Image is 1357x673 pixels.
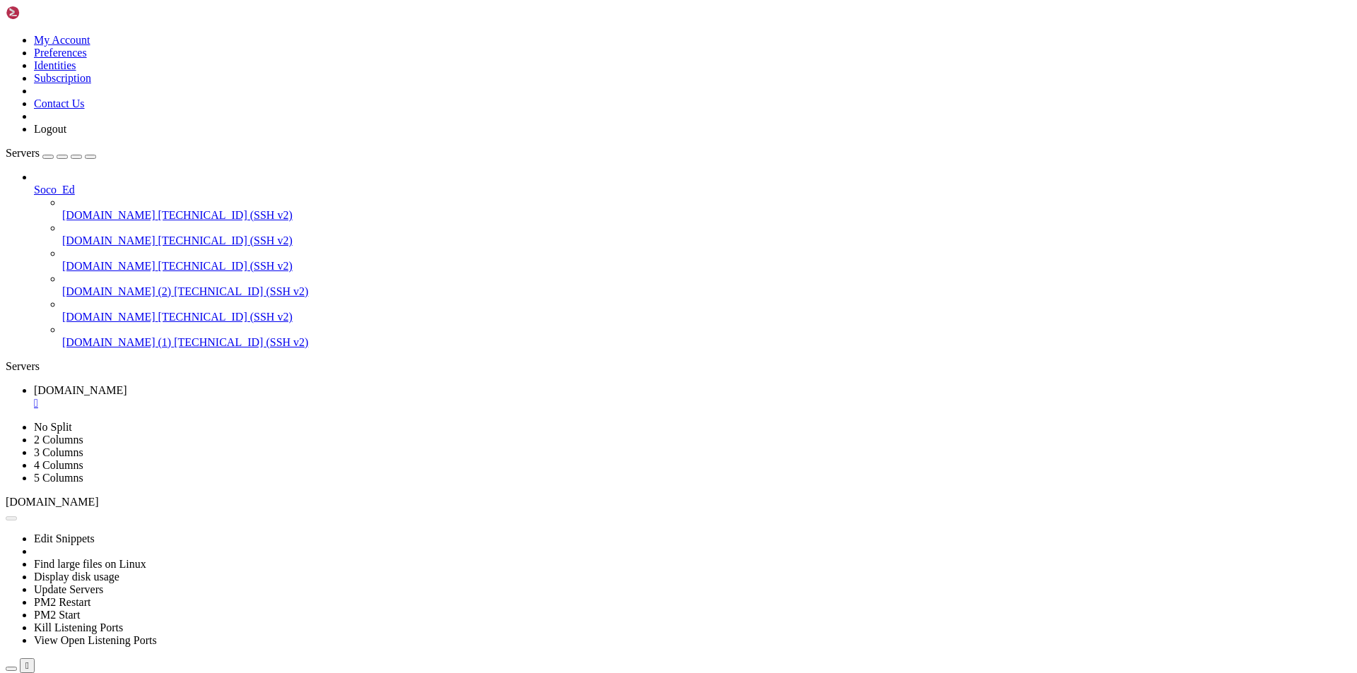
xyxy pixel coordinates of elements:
span: [TECHNICAL_ID] (SSH v2) [174,285,308,297]
span: [TECHNICAL_ID] (SSH v2) [158,234,293,246]
li: [DOMAIN_NAME] [TECHNICAL_ID] (SSH v2) [62,196,1351,222]
span: [TECHNICAL_ID] (SSH v2) [158,311,293,323]
a: Lms.topic.co.za [34,384,1351,410]
a: [DOMAIN_NAME] (2) [TECHNICAL_ID] (SSH v2) [62,285,1351,298]
span: Servers [6,147,40,159]
span: [DOMAIN_NAME] [6,496,99,508]
li: [DOMAIN_NAME] [TECHNICAL_ID] (SSH v2) [62,222,1351,247]
a: View Open Listening Ports [34,634,157,646]
a: Preferences [34,47,87,59]
a: Subscription [34,72,91,84]
span: [DOMAIN_NAME] [62,209,155,221]
li: [DOMAIN_NAME] (2) [TECHNICAL_ID] (SSH v2) [62,273,1351,298]
span: [DOMAIN_NAME] [62,234,155,246]
a: PM2 Restart [34,596,90,608]
a: Contact Us [34,97,85,109]
a: PM2 Start [34,609,80,621]
x-row: Connecting [TECHNICAL_ID]... [6,6,1173,18]
a: Display disk usage [34,571,119,583]
a: Kill Listening Ports [34,621,123,633]
span: [DOMAIN_NAME] [62,260,155,272]
span: [TECHNICAL_ID] (SSH v2) [158,260,293,272]
a: 3 Columns [34,446,83,458]
span: [DOMAIN_NAME] [62,311,155,323]
img: Shellngn [6,6,87,20]
a: Update Servers [34,583,103,595]
li: [DOMAIN_NAME] (1) [TECHNICAL_ID] (SSH v2) [62,323,1351,349]
span: [DOMAIN_NAME] (2) [62,285,171,297]
a: Edit Snippets [34,532,95,544]
span: [TECHNICAL_ID] (SSH v2) [174,336,308,348]
a: [DOMAIN_NAME] (1) [TECHNICAL_ID] (SSH v2) [62,336,1351,349]
div:  [25,660,29,671]
a: My Account [34,34,90,46]
a: Find large files on Linux [34,558,146,570]
a:  [34,397,1351,410]
span: [DOMAIN_NAME] (1) [62,336,171,348]
li: [DOMAIN_NAME] [TECHNICAL_ID] (SSH v2) [62,247,1351,273]
span: [DOMAIN_NAME] [34,384,127,396]
a: Identities [34,59,76,71]
a: Servers [6,147,96,159]
a: Logout [34,123,66,135]
span: [TECHNICAL_ID] (SSH v2) [158,209,293,221]
li: Soco_Ed [34,171,1351,349]
a: [DOMAIN_NAME] [TECHNICAL_ID] (SSH v2) [62,260,1351,273]
a: No Split [34,421,72,433]
div: (0, 1) [6,18,11,31]
a: [DOMAIN_NAME] [TECHNICAL_ID] (SSH v2) [62,209,1351,222]
a: [DOMAIN_NAME] [TECHNICAL_ID] (SSH v2) [62,311,1351,323]
a: 2 Columns [34,434,83,446]
li: [DOMAIN_NAME] [TECHNICAL_ID] (SSH v2) [62,298,1351,323]
button:  [20,658,35,673]
span: Soco_Ed [34,184,75,196]
div: Servers [6,360,1351,373]
a: [DOMAIN_NAME] [TECHNICAL_ID] (SSH v2) [62,234,1351,247]
a: 4 Columns [34,459,83,471]
a: Soco_Ed [34,184,1351,196]
a: 5 Columns [34,472,83,484]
